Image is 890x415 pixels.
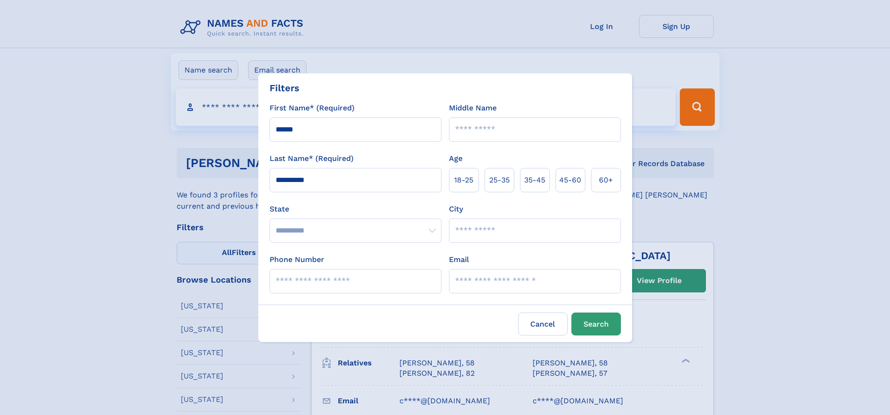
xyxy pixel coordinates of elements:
label: Phone Number [270,254,324,265]
label: State [270,204,441,215]
label: Middle Name [449,102,497,114]
label: Cancel [518,313,568,335]
div: Filters [270,81,299,95]
label: Age [449,153,463,164]
span: 18‑25 [454,175,473,186]
span: 45‑60 [559,175,581,186]
label: First Name* (Required) [270,102,355,114]
span: 25‑35 [489,175,510,186]
label: Last Name* (Required) [270,153,354,164]
span: 35‑45 [524,175,545,186]
span: 60+ [599,175,613,186]
label: City [449,204,463,215]
button: Search [571,313,621,335]
label: Email [449,254,469,265]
